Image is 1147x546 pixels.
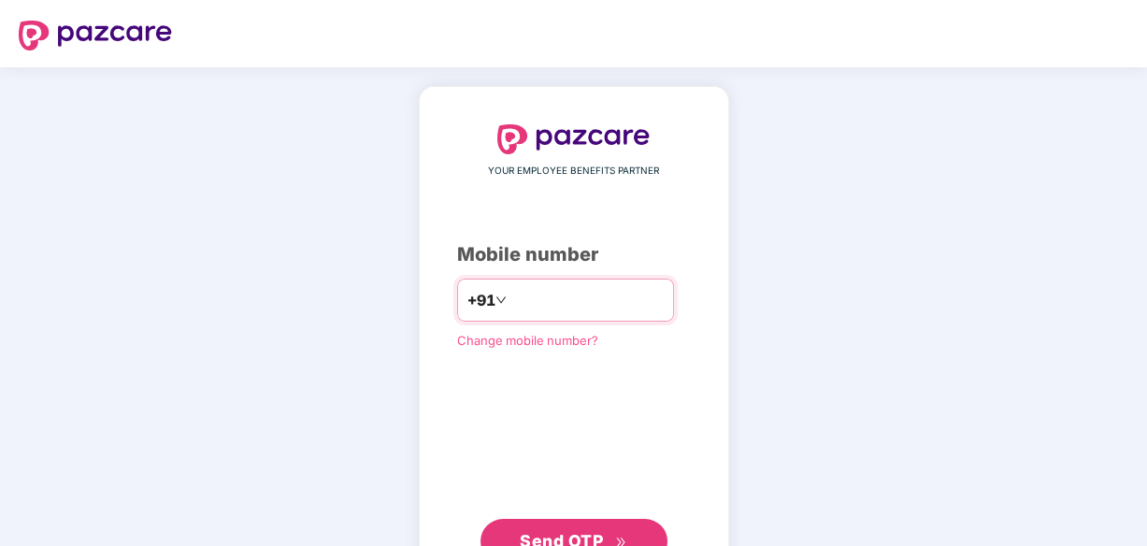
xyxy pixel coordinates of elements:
span: down [495,295,507,306]
img: logo [19,21,172,50]
img: logo [497,124,651,154]
span: +91 [467,289,495,312]
span: YOUR EMPLOYEE BENEFITS PARTNER [488,164,659,179]
div: Mobile number [457,240,691,269]
a: Change mobile number? [457,333,598,348]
